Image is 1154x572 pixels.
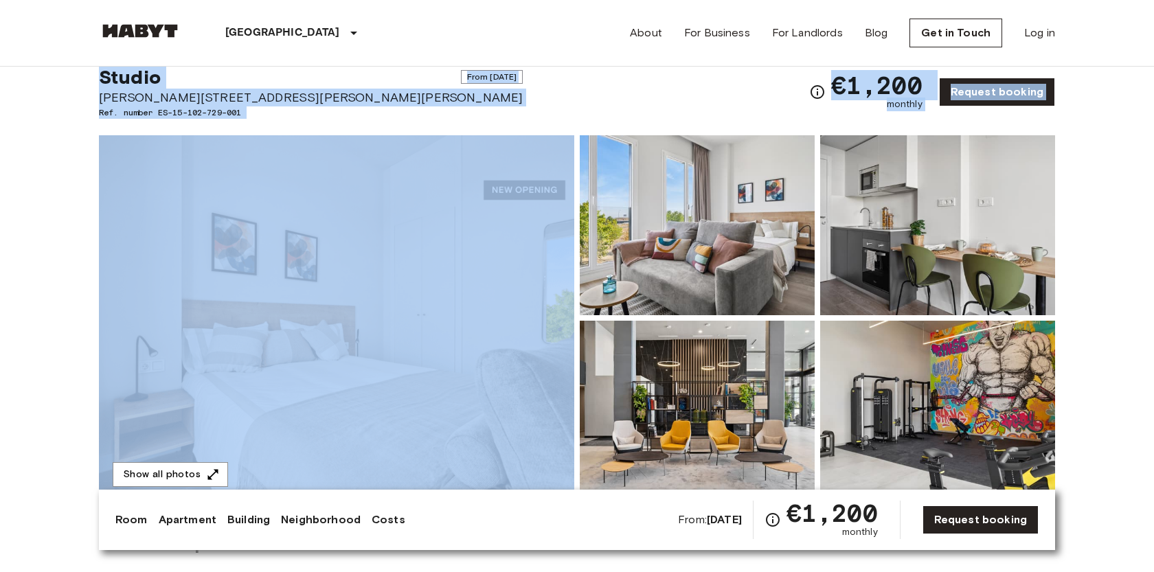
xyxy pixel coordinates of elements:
a: Room [115,512,148,528]
a: Request booking [939,78,1055,106]
a: For Landlords [772,25,843,41]
span: monthly [842,525,878,539]
span: From [DATE] [461,70,523,84]
span: monthly [887,98,923,111]
a: Building [227,512,270,528]
img: Picture of unit ES-15-102-729-001 [820,135,1055,315]
button: Show all photos [113,462,228,488]
span: [PERSON_NAME][STREET_ADDRESS][PERSON_NAME][PERSON_NAME] [99,89,523,106]
span: Studio [99,65,161,89]
a: Costs [372,512,405,528]
span: €1,200 [831,73,923,98]
img: Habyt [99,24,181,38]
a: Get in Touch [909,19,1002,47]
img: Picture of unit ES-15-102-729-001 [820,321,1055,501]
svg: Check cost overview for full price breakdown. Please note that discounts apply to new joiners onl... [809,84,826,100]
img: Picture of unit ES-15-102-729-001 [580,321,815,501]
a: Blog [865,25,888,41]
a: About [630,25,662,41]
a: Log in [1024,25,1055,41]
b: [DATE] [707,513,742,526]
img: Picture of unit ES-15-102-729-001 [580,135,815,315]
span: €1,200 [787,501,878,525]
span: From: [678,512,742,527]
a: Neighborhood [281,512,361,528]
span: Ref. number ES-15-102-729-001 [99,106,523,119]
a: Apartment [159,512,216,528]
svg: Check cost overview for full price breakdown. Please note that discounts apply to new joiners onl... [765,512,781,528]
a: Request booking [923,505,1039,534]
p: [GEOGRAPHIC_DATA] [225,25,340,41]
img: Marketing picture of unit ES-15-102-729-001 [99,135,574,501]
a: For Business [684,25,750,41]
